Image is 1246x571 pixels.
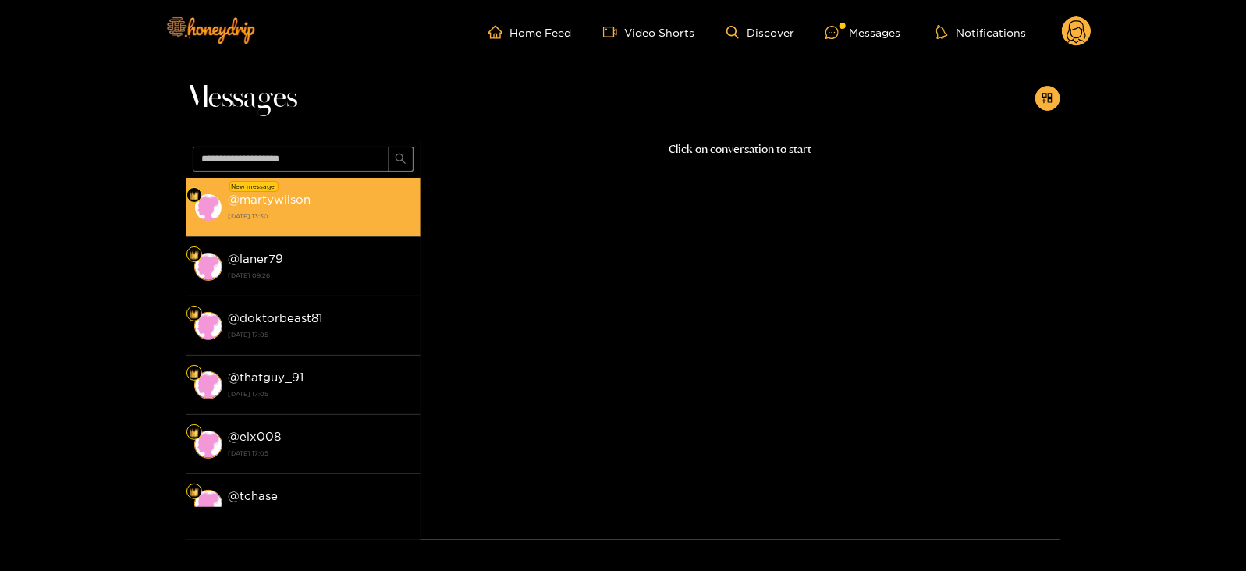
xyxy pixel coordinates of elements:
span: home [488,25,510,39]
strong: [DATE] 09:26 [229,268,413,282]
strong: @ martywilson [229,193,311,206]
strong: [DATE] 17:05 [229,446,413,460]
span: search [395,153,406,166]
span: Messages [186,80,298,117]
strong: [DATE] 17:05 [229,505,413,520]
div: Messages [825,23,900,41]
button: appstore-add [1035,86,1060,111]
img: conversation [194,253,222,281]
a: Video Shorts [603,25,695,39]
strong: @ elx008 [229,430,282,443]
img: conversation [194,431,222,459]
img: conversation [194,371,222,399]
img: Fan Level [190,191,199,200]
strong: @ thatguy_91 [229,371,304,384]
button: search [389,147,414,172]
strong: [DATE] 17:05 [229,387,413,401]
img: Fan Level [190,428,199,438]
strong: [DATE] 13:30 [229,209,413,223]
img: Fan Level [190,250,199,260]
a: Discover [726,26,794,39]
button: Notifications [932,24,1031,40]
img: conversation [194,312,222,340]
p: Click on conversation to start [421,140,1060,158]
strong: [DATE] 17:05 [229,328,413,342]
img: Fan Level [190,310,199,319]
span: appstore-add [1042,92,1053,105]
img: conversation [194,193,222,222]
div: New message [229,181,279,192]
strong: @ tchase [229,489,279,502]
img: Fan Level [190,369,199,378]
img: conversation [194,490,222,518]
a: Home Feed [488,25,572,39]
strong: @ doktorbeast81 [229,311,323,325]
strong: @ laner79 [229,252,284,265]
img: Fan Level [190,488,199,497]
span: video-camera [603,25,625,39]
